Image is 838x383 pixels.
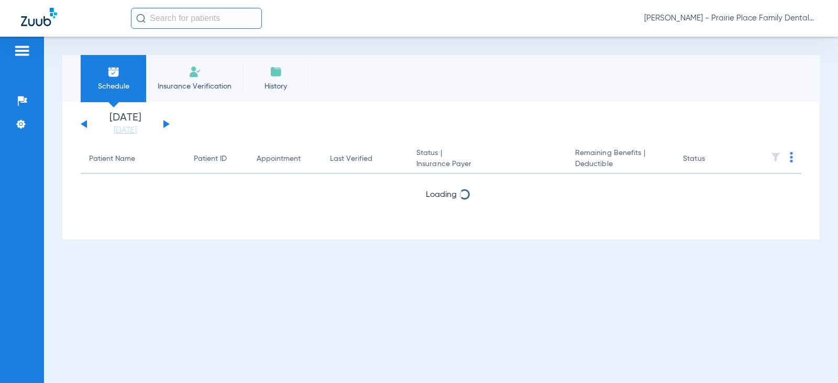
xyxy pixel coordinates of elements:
th: Remaining Benefits | [567,145,675,174]
img: Zuub Logo [21,8,57,26]
li: [DATE] [94,113,157,136]
img: Search Icon [136,14,146,23]
div: Appointment [257,154,313,165]
input: Search for patients [131,8,262,29]
span: Deductible [575,159,666,170]
span: Schedule [89,81,138,92]
img: Schedule [107,65,120,78]
div: Patient ID [194,154,240,165]
div: Appointment [257,154,301,165]
span: History [251,81,301,92]
img: hamburger-icon [14,45,30,57]
a: [DATE] [94,125,157,136]
div: Last Verified [330,154,400,165]
img: filter.svg [770,152,781,162]
span: [PERSON_NAME] - Prairie Place Family Dental [644,13,817,24]
img: Manual Insurance Verification [189,65,201,78]
div: Last Verified [330,154,372,165]
span: Insurance Payer [416,159,558,170]
th: Status | [408,145,567,174]
div: Patient ID [194,154,227,165]
th: Status [675,145,745,174]
div: Patient Name [89,154,135,165]
span: Insurance Verification [154,81,235,92]
img: group-dot-blue.svg [790,152,793,162]
div: Patient Name [89,154,177,165]
img: History [270,65,282,78]
span: Loading [426,191,457,199]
